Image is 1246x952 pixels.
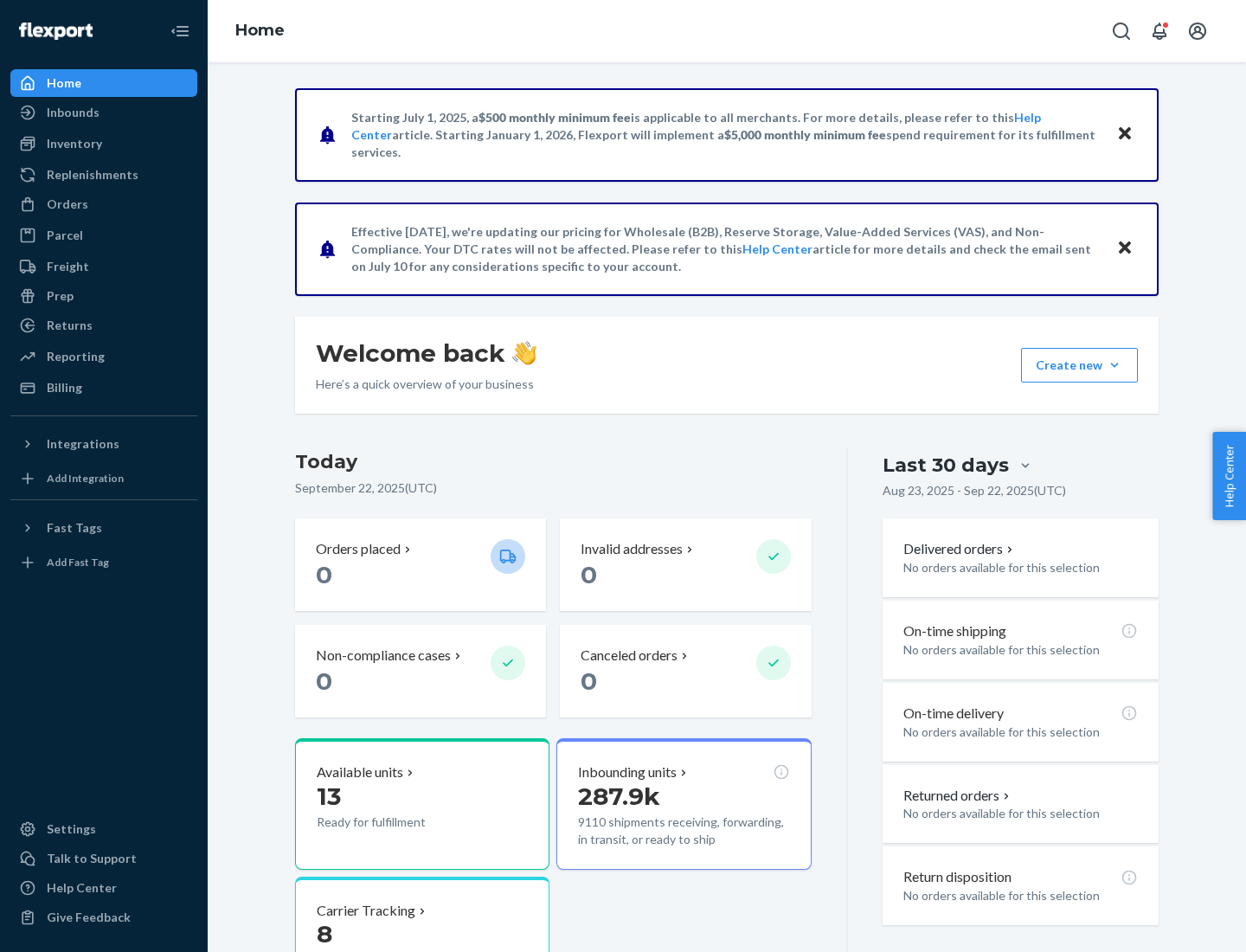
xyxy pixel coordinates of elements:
[1021,348,1138,383] button: Create new
[47,850,137,867] div: Talk to Support
[581,539,683,559] p: Invalid addresses
[578,782,660,811] span: 287.9k
[47,879,117,897] div: Help Center
[903,704,1004,724] p: On-time delivery
[10,312,197,339] a: Returns
[295,738,549,870] button: Available units13Ready for fulfillment
[10,99,197,126] a: Inbounds
[581,560,597,589] span: 0
[560,625,811,717] button: Canceled orders 0
[47,379,82,396] div: Billing
[222,6,299,56] ol: breadcrumbs
[316,560,332,589] span: 0
[903,887,1138,904] p: No orders available for this selection
[578,814,789,848] p: 9110 shipments receiving, forwarding, in transit, or ready to ship
[317,782,341,811] span: 13
[10,130,197,158] a: Inventory
[10,465,197,492] a: Add Integration
[10,874,197,902] a: Help Center
[578,762,677,782] p: Inbounding units
[10,514,197,542] button: Fast Tags
[1104,14,1139,48] button: Open Search Box
[10,253,197,280] a: Freight
[47,74,81,92] div: Home
[903,641,1138,659] p: No orders available for this selection
[351,109,1100,161] p: Starting July 1, 2025, a is applicable to all merchants. For more details, please refer to this a...
[883,482,1066,499] p: Aug 23, 2025 - Sep 22, 2025 ( UTC )
[317,762,403,782] p: Available units
[316,666,332,696] span: 0
[19,23,93,40] img: Flexport logo
[317,901,415,921] p: Carrier Tracking
[295,625,546,717] button: Non-compliance cases 0
[903,539,1017,559] button: Delivered orders
[1114,236,1136,261] button: Close
[235,21,285,40] a: Home
[10,343,197,370] a: Reporting
[316,539,401,559] p: Orders placed
[478,110,631,125] span: $500 monthly minimum fee
[10,190,197,218] a: Orders
[10,845,197,872] a: Talk to Support
[47,104,100,121] div: Inbounds
[742,241,812,256] a: Help Center
[10,69,197,97] a: Home
[556,738,811,870] button: Inbounding units287.9k9110 shipments receiving, forwarding, in transit, or ready to ship
[351,223,1100,275] p: Effective [DATE], we're updating our pricing for Wholesale (B2B), Reserve Storage, Value-Added Se...
[47,258,89,275] div: Freight
[47,909,131,926] div: Give Feedback
[581,646,678,666] p: Canceled orders
[1114,122,1136,147] button: Close
[10,549,197,576] a: Add Fast Tag
[47,555,109,569] div: Add Fast Tag
[903,724,1138,741] p: No orders available for this selection
[10,430,197,458] button: Integrations
[47,166,138,183] div: Replenishments
[47,196,88,213] div: Orders
[581,666,597,696] span: 0
[295,448,812,476] h3: Today
[10,161,197,189] a: Replenishments
[47,820,96,838] div: Settings
[47,348,105,365] div: Reporting
[163,14,197,48] button: Close Navigation
[316,646,451,666] p: Non-compliance cases
[47,135,102,152] div: Inventory
[883,452,1009,479] div: Last 30 days
[903,867,1012,887] p: Return disposition
[295,518,546,611] button: Orders placed 0
[316,376,536,393] p: Here’s a quick overview of your business
[10,282,197,310] a: Prep
[903,559,1138,576] p: No orders available for this selection
[47,519,102,537] div: Fast Tags
[10,222,197,249] a: Parcel
[1142,14,1177,48] button: Open notifications
[47,435,119,453] div: Integrations
[903,621,1006,641] p: On-time shipping
[47,471,124,486] div: Add Integration
[295,479,812,497] p: September 22, 2025 ( UTC )
[47,317,93,334] div: Returns
[724,127,886,142] span: $5,000 monthly minimum fee
[903,805,1138,822] p: No orders available for this selection
[316,338,536,369] h1: Welcome back
[903,786,1013,806] button: Returned orders
[1180,14,1215,48] button: Open account menu
[560,518,811,611] button: Invalid addresses 0
[317,814,477,831] p: Ready for fulfillment
[317,919,332,949] span: 8
[47,287,74,305] div: Prep
[10,374,197,402] a: Billing
[512,341,536,365] img: hand-wave emoji
[1212,432,1246,520] button: Help Center
[47,227,83,244] div: Parcel
[10,815,197,843] a: Settings
[10,904,197,931] button: Give Feedback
